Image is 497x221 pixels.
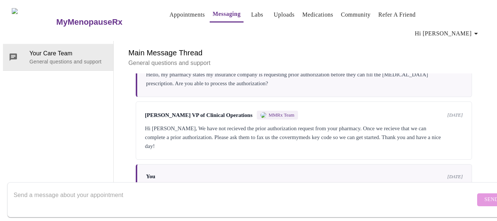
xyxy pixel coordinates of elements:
[145,112,252,118] span: [PERSON_NAME] VP of Clinical Operations
[146,70,463,88] div: Hello, my pharmacy states my insurance company is requesting prior authorization before they can ...
[251,10,263,20] a: Labs
[245,7,269,22] button: Labs
[274,10,295,20] a: Uploads
[145,124,463,151] div: Hi [PERSON_NAME], We have not recieved the prior authorization request from your pharmacy. Once w...
[415,28,480,39] span: Hi [PERSON_NAME]
[56,9,152,35] a: MyMenopauseRx
[128,47,479,59] h6: Main Message Thread
[302,10,333,20] a: Medications
[146,173,155,180] span: You
[210,7,244,23] button: Messaging
[271,7,298,22] button: Uploads
[12,8,56,36] img: MyMenopauseRx Logo
[56,17,123,27] h3: MyMenopauseRx
[260,112,266,118] img: MMRX
[167,7,208,22] button: Appointments
[3,44,113,70] div: Your Care TeamGeneral questions and support
[299,7,336,22] button: Medications
[170,10,205,20] a: Appointments
[213,9,241,19] a: Messaging
[375,7,419,22] button: Refer a Friend
[378,10,416,20] a: Refer a Friend
[128,59,479,68] p: General questions and support
[29,49,107,58] span: Your Care Team
[447,174,463,180] span: [DATE]
[14,188,475,211] textarea: Send a message about your appointment
[269,112,294,118] span: MMRx Team
[412,26,483,41] button: Hi [PERSON_NAME]
[341,10,371,20] a: Community
[338,7,374,22] button: Community
[29,58,107,65] p: General questions and support
[447,112,463,118] span: [DATE]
